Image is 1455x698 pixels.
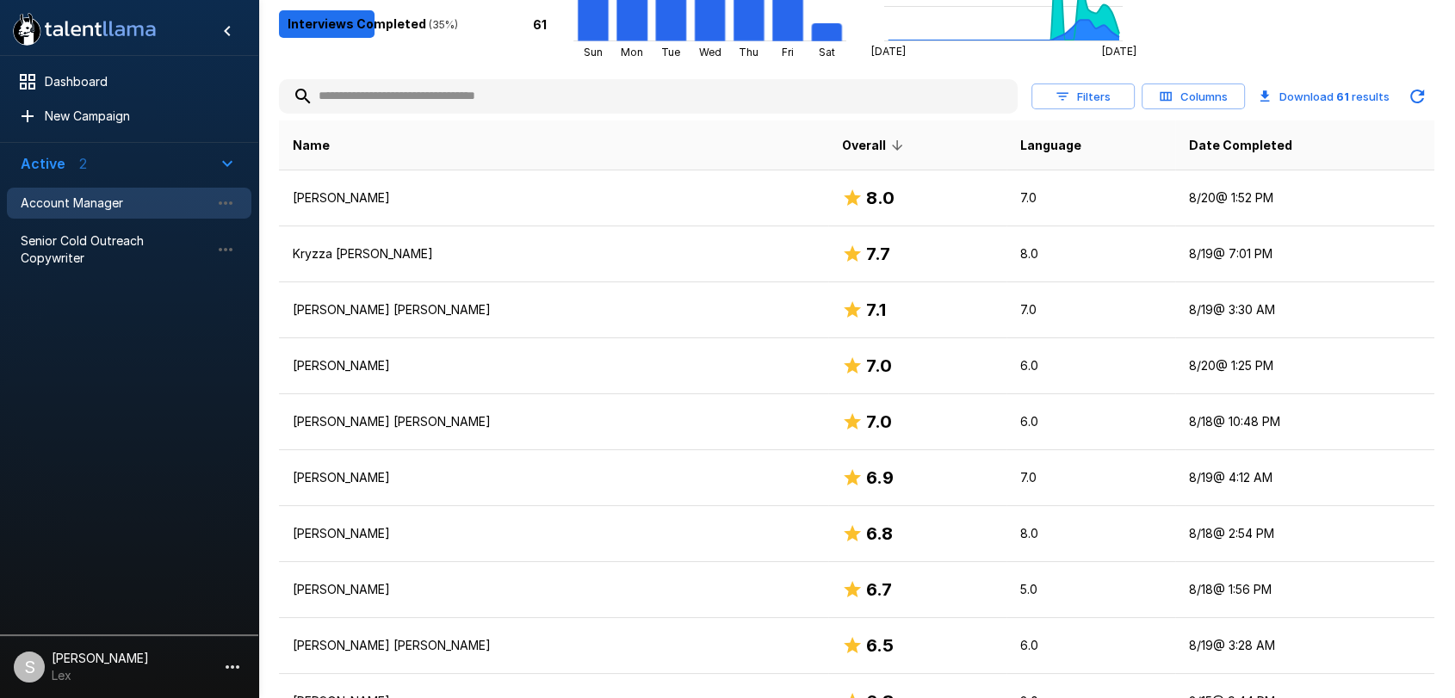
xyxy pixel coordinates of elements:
[842,135,908,156] span: Overall
[293,189,814,207] p: [PERSON_NAME]
[1252,79,1396,114] button: Download 61 results
[621,46,643,59] tspan: Mon
[293,413,814,430] p: [PERSON_NAME] [PERSON_NAME]
[1020,301,1161,318] p: 7.0
[782,46,794,59] tspan: Fri
[819,46,835,59] tspan: Sat
[661,46,680,59] tspan: Tue
[1175,338,1434,394] td: 8/20 @ 1:25 PM
[1020,637,1161,654] p: 6.0
[866,408,892,435] h6: 7.0
[293,357,814,374] p: [PERSON_NAME]
[871,45,906,58] tspan: [DATE]
[583,46,602,59] tspan: Sun
[1189,135,1292,156] span: Date Completed
[1175,450,1434,506] td: 8/19 @ 4:12 AM
[293,581,814,598] p: [PERSON_NAME]
[1142,83,1245,110] button: Columns
[698,46,721,59] tspan: Wed
[1020,581,1161,598] p: 5.0
[293,245,814,263] p: Kryzza [PERSON_NAME]
[1175,282,1434,338] td: 8/19 @ 3:30 AM
[1175,618,1434,674] td: 8/19 @ 3:28 AM
[1020,189,1161,207] p: 7.0
[866,464,894,491] h6: 6.9
[1020,525,1161,542] p: 8.0
[1031,83,1135,110] button: Filters
[866,520,893,547] h6: 6.8
[739,46,758,59] tspan: Thu
[1020,469,1161,486] p: 7.0
[293,301,814,318] p: [PERSON_NAME] [PERSON_NAME]
[1020,357,1161,374] p: 6.0
[1102,45,1136,58] tspan: [DATE]
[293,637,814,654] p: [PERSON_NAME] [PERSON_NAME]
[866,352,892,380] h6: 7.0
[866,576,892,603] h6: 6.7
[866,296,886,324] h6: 7.1
[1020,135,1081,156] span: Language
[293,135,330,156] span: Name
[866,240,890,268] h6: 7.7
[866,184,895,212] h6: 8.0
[1020,245,1161,263] p: 8.0
[1175,394,1434,450] td: 8/18 @ 10:48 PM
[533,15,547,33] p: 61
[1175,506,1434,562] td: 8/18 @ 2:54 PM
[1336,90,1349,103] b: 61
[293,525,814,542] p: [PERSON_NAME]
[1020,413,1161,430] p: 6.0
[1175,226,1434,282] td: 8/19 @ 7:01 PM
[1175,170,1434,226] td: 8/20 @ 1:52 PM
[1400,79,1434,114] button: Updated Today - 2:08 AM
[866,632,894,659] h6: 6.5
[1175,562,1434,618] td: 8/18 @ 1:56 PM
[293,469,814,486] p: [PERSON_NAME]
